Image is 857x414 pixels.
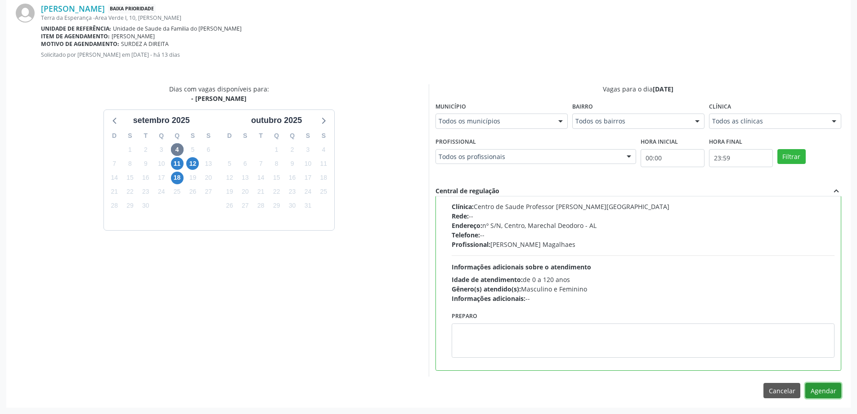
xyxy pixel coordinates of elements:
[202,172,215,184] span: sábado, 20 de setembro de 2025
[41,4,105,14] a: [PERSON_NAME]
[124,143,136,156] span: segunda-feira, 1 de setembro de 2025
[139,157,152,170] span: terça-feira, 9 de setembro de 2025
[452,284,835,294] div: Masculino e Feminino
[269,129,284,143] div: Q
[435,135,476,149] label: Profissional
[709,100,731,114] label: Clínica
[239,200,251,212] span: segunda-feira, 27 de outubro de 2025
[763,383,800,398] button: Cancelar
[239,157,251,170] span: segunda-feira, 6 de outubro de 2025
[270,157,283,170] span: quarta-feira, 8 de outubro de 2025
[653,85,673,93] span: [DATE]
[435,186,499,196] div: Central de regulação
[155,157,168,170] span: quarta-feira, 10 de setembro de 2025
[138,129,153,143] div: T
[452,211,835,221] div: --
[452,294,525,303] span: Informações adicionais:
[124,157,136,170] span: segunda-feira, 8 de setembro de 2025
[439,117,549,126] span: Todos os municípios
[316,129,332,143] div: S
[452,275,523,284] span: Idade de atendimento:
[286,143,299,156] span: quinta-feira, 2 de outubro de 2025
[239,186,251,198] span: segunda-feira, 20 de outubro de 2025
[223,200,236,212] span: domingo, 26 de outubro de 2025
[317,186,330,198] span: sábado, 25 de outubro de 2025
[255,200,267,212] span: terça-feira, 28 de outubro de 2025
[452,221,835,230] div: nº S/N, Centro, Marechal Deodoro - AL
[301,186,314,198] span: sexta-feira, 24 de outubro de 2025
[108,157,121,170] span: domingo, 7 de setembro de 2025
[139,172,152,184] span: terça-feira, 16 de setembro de 2025
[452,240,490,249] span: Profissional:
[255,172,267,184] span: terça-feira, 14 de outubro de 2025
[255,157,267,170] span: terça-feira, 7 de outubro de 2025
[171,172,184,184] span: quinta-feira, 18 de setembro de 2025
[777,149,806,164] button: Filtrar
[201,129,216,143] div: S
[223,157,236,170] span: domingo, 5 de outubro de 2025
[124,172,136,184] span: segunda-feira, 15 de setembro de 2025
[301,200,314,212] span: sexta-feira, 31 de outubro de 2025
[139,200,152,212] span: terça-feira, 30 de setembro de 2025
[223,172,236,184] span: domingo, 12 de outubro de 2025
[317,143,330,156] span: sábado, 4 de outubro de 2025
[139,186,152,198] span: terça-feira, 23 de setembro de 2025
[113,25,242,32] span: Unidade de Saude da Familia do [PERSON_NAME]
[202,157,215,170] span: sábado, 13 de setembro de 2025
[155,172,168,184] span: quarta-feira, 17 de setembro de 2025
[641,149,704,167] input: Selecione o horário
[572,100,593,114] label: Bairro
[253,129,269,143] div: T
[124,186,136,198] span: segunda-feira, 22 de setembro de 2025
[452,285,521,293] span: Gênero(s) atendido(s):
[185,129,201,143] div: S
[286,157,299,170] span: quinta-feira, 9 de outubro de 2025
[16,4,35,23] img: img
[186,186,199,198] span: sexta-feira, 26 de setembro de 2025
[41,14,841,22] div: Terra da Esperança -Area Verde I, 10, [PERSON_NAME]
[108,4,156,14] span: Baixa Prioridade
[169,94,269,103] div: - [PERSON_NAME]
[452,202,835,211] div: Centro de Saude Professor [PERSON_NAME][GEOGRAPHIC_DATA]
[709,149,773,167] input: Selecione o horário
[286,186,299,198] span: quinta-feira, 23 de outubro de 2025
[286,172,299,184] span: quinta-feira, 16 de outubro de 2025
[452,230,835,240] div: --
[107,129,122,143] div: D
[41,51,841,59] p: Solicitado por [PERSON_NAME] em [DATE] - há 13 dias
[270,143,283,156] span: quarta-feira, 1 de outubro de 2025
[223,186,236,198] span: domingo, 19 de outubro de 2025
[186,157,199,170] span: sexta-feira, 12 de setembro de 2025
[41,25,111,32] b: Unidade de referência:
[712,117,823,126] span: Todos as clínicas
[238,129,253,143] div: S
[439,152,618,161] span: Todos os profissionais
[108,200,121,212] span: domingo, 28 de setembro de 2025
[317,172,330,184] span: sábado, 18 de outubro de 2025
[171,143,184,156] span: quinta-feira, 4 de setembro de 2025
[130,114,193,127] div: setembro 2025
[122,129,138,143] div: S
[171,157,184,170] span: quinta-feira, 11 de setembro de 2025
[301,172,314,184] span: sexta-feira, 17 de outubro de 2025
[41,32,110,40] b: Item de agendamento:
[121,40,169,48] span: SURDEZ A DIREITA
[301,157,314,170] span: sexta-feira, 10 de outubro de 2025
[300,129,316,143] div: S
[171,186,184,198] span: quinta-feira, 25 de setembro de 2025
[452,263,591,271] span: Informações adicionais sobre o atendimento
[169,84,269,103] div: Dias com vagas disponíveis para:
[435,100,466,114] label: Município
[112,32,155,40] span: [PERSON_NAME]
[270,172,283,184] span: quarta-feira, 15 de outubro de 2025
[270,200,283,212] span: quarta-feira, 29 de outubro de 2025
[202,143,215,156] span: sábado, 6 de setembro de 2025
[452,275,835,284] div: de 0 a 120 anos
[186,172,199,184] span: sexta-feira, 19 de setembro de 2025
[709,135,742,149] label: Hora final
[247,114,305,127] div: outubro 2025
[286,200,299,212] span: quinta-feira, 30 de outubro de 2025
[575,117,686,126] span: Todos os bairros
[317,157,330,170] span: sábado, 11 de outubro de 2025
[202,186,215,198] span: sábado, 27 de setembro de 2025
